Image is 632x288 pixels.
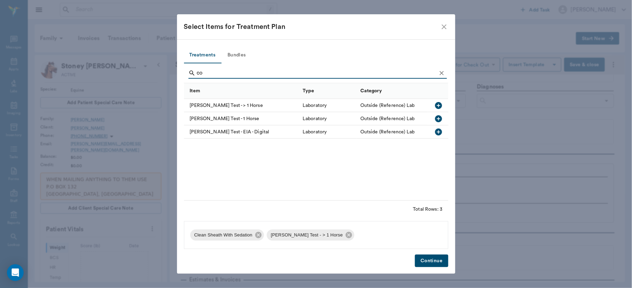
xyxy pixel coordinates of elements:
div: Laboratory [303,129,327,135]
div: Clean Sheath With Sedation [190,229,264,241]
div: Item [190,81,200,101]
div: [PERSON_NAME] Test - > 1 Horse [184,99,299,112]
div: Laboratory [303,102,327,109]
button: Continue [415,255,448,267]
div: Outside (Reference) Lab [360,129,415,135]
div: Type [299,83,357,99]
div: Category [357,83,427,99]
span: Clean Sheath With Sedation [190,232,257,239]
div: [PERSON_NAME] Test - > 1 Horse [267,229,354,241]
button: Clear [437,68,447,78]
div: Type [303,81,314,101]
div: Select Items for Treatment Plan [184,21,440,32]
div: Search [189,68,447,80]
div: Category [360,81,382,101]
div: Outside (Reference) Lab [360,102,415,109]
input: Find a treatment [197,68,437,79]
div: Item [184,83,299,99]
div: Laboratory [303,115,327,122]
div: Outside (Reference) Lab [360,115,415,122]
span: [PERSON_NAME] Test - > 1 Horse [267,232,347,239]
div: Open Intercom Messenger [7,264,24,281]
button: close [440,23,448,31]
button: Bundles [221,47,253,63]
div: [PERSON_NAME] Test - EIA - Digital [184,125,299,139]
button: Treatments [184,47,221,63]
div: Total Rows: 3 [413,206,443,213]
div: [PERSON_NAME] Test - 1 Horse [184,112,299,125]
